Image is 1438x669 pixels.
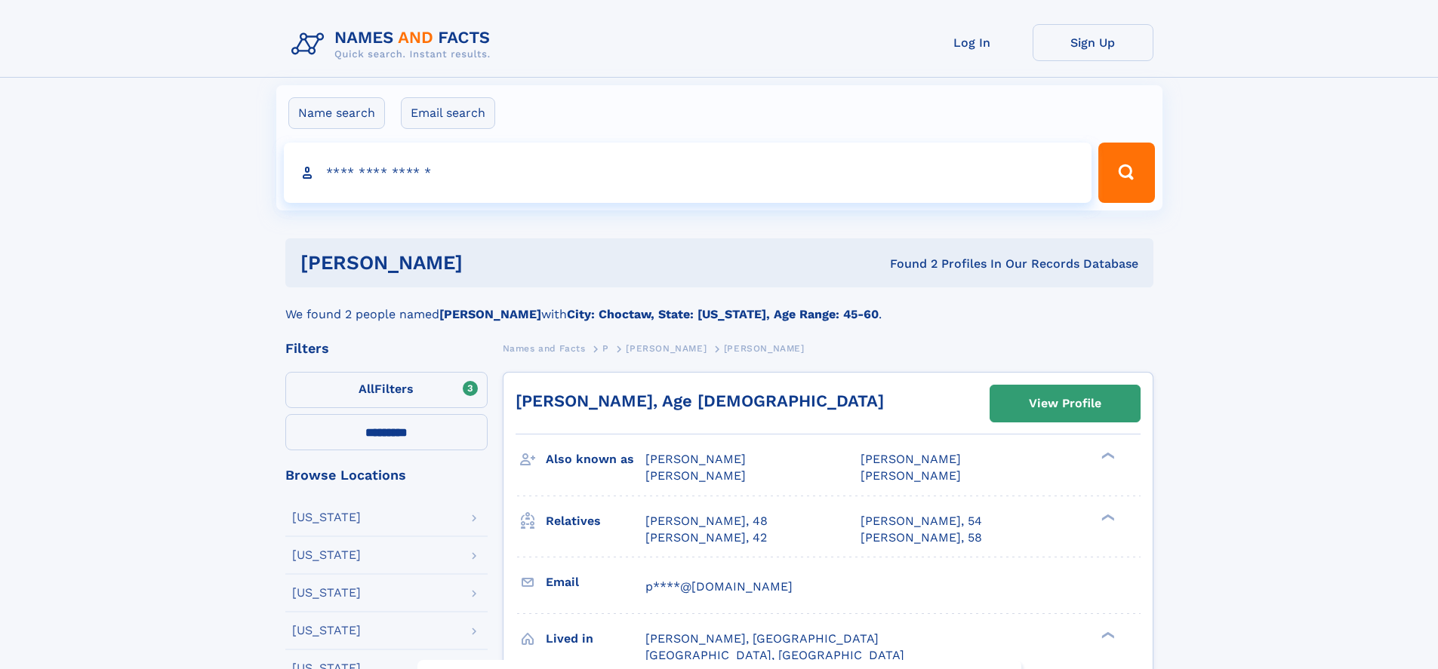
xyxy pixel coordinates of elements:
[912,24,1033,61] a: Log In
[285,372,488,408] label: Filters
[292,549,361,561] div: [US_STATE]
[516,391,884,410] a: [PERSON_NAME], Age [DEMOGRAPHIC_DATA]
[292,587,361,599] div: [US_STATE]
[285,342,488,355] div: Filters
[645,452,746,466] span: [PERSON_NAME]
[284,143,1092,203] input: search input
[861,452,961,466] span: [PERSON_NAME]
[645,529,767,546] a: [PERSON_NAME], 42
[626,339,707,358] a: [PERSON_NAME]
[1029,386,1101,421] div: View Profile
[546,447,645,472] h3: Also known as
[990,385,1140,422] a: View Profile
[1098,630,1116,640] div: ❯
[645,513,768,529] a: [PERSON_NAME], 48
[503,339,586,358] a: Names and Facts
[292,511,361,523] div: [US_STATE]
[359,382,374,396] span: All
[676,256,1138,272] div: Found 2 Profiles In Our Records Database
[645,648,904,662] span: [GEOGRAPHIC_DATA], [GEOGRAPHIC_DATA]
[645,631,879,646] span: [PERSON_NAME], [GEOGRAPHIC_DATA]
[292,625,361,637] div: [US_STATE]
[626,343,707,354] span: [PERSON_NAME]
[285,24,503,65] img: Logo Names and Facts
[861,529,982,546] a: [PERSON_NAME], 58
[724,343,805,354] span: [PERSON_NAME]
[439,307,541,321] b: [PERSON_NAME]
[567,307,879,321] b: City: Choctaw, State: [US_STATE], Age Range: 45-60
[1098,143,1154,203] button: Search Button
[300,253,676,272] h1: [PERSON_NAME]
[285,287,1153,324] div: We found 2 people named with .
[1098,512,1116,522] div: ❯
[546,508,645,534] h3: Relatives
[861,513,982,529] a: [PERSON_NAME], 54
[602,343,609,354] span: P
[546,569,645,595] h3: Email
[285,468,488,482] div: Browse Locations
[288,97,385,129] label: Name search
[546,626,645,652] h3: Lived in
[861,468,961,483] span: [PERSON_NAME]
[1033,24,1153,61] a: Sign Up
[1098,451,1116,461] div: ❯
[602,339,609,358] a: P
[401,97,495,129] label: Email search
[645,468,746,483] span: [PERSON_NAME]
